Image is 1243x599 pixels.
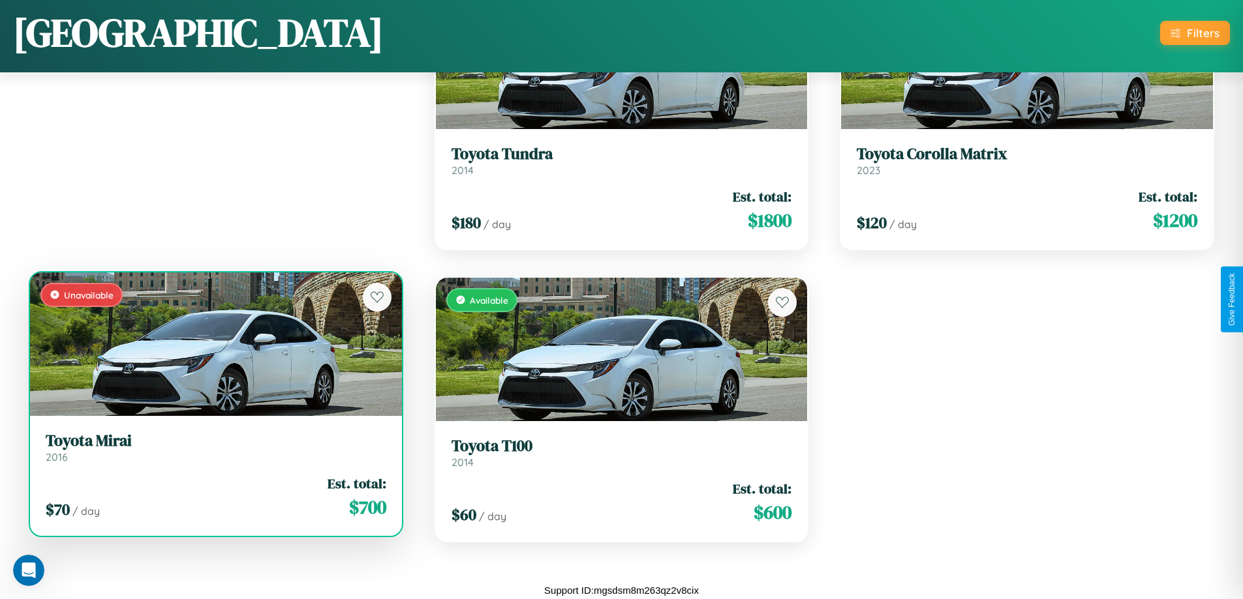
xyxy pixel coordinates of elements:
[748,207,791,233] span: $ 1800
[452,164,474,177] span: 2014
[1187,26,1220,40] div: Filters
[733,479,791,498] span: Est. total:
[857,212,887,233] span: $ 120
[46,431,386,450] h3: Toyota Mirai
[1153,207,1197,233] span: $ 1200
[13,6,384,59] h1: [GEOGRAPHIC_DATA]
[754,499,791,525] span: $ 600
[857,145,1197,177] a: Toyota Corolla Matrix2023
[452,145,792,177] a: Toyota Tundra2014
[46,431,386,463] a: Toyota Mirai2016
[452,212,481,233] span: $ 180
[349,494,386,520] span: $ 700
[733,187,791,206] span: Est. total:
[479,510,506,523] span: / day
[544,581,699,599] p: Support ID: mgsdsm8m263qz2v8cix
[889,218,917,231] span: / day
[328,474,386,493] span: Est. total:
[452,437,792,469] a: Toyota T1002014
[1139,187,1197,206] span: Est. total:
[46,450,68,463] span: 2016
[452,504,476,525] span: $ 60
[13,555,44,586] iframe: Intercom live chat
[857,145,1197,164] h3: Toyota Corolla Matrix
[483,218,511,231] span: / day
[452,145,792,164] h3: Toyota Tundra
[857,164,880,177] span: 2023
[72,504,100,518] span: / day
[470,295,508,306] span: Available
[64,289,114,300] span: Unavailable
[46,499,70,520] span: $ 70
[1227,273,1236,326] div: Give Feedback
[1160,21,1230,45] button: Filters
[452,456,474,469] span: 2014
[452,437,792,456] h3: Toyota T100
